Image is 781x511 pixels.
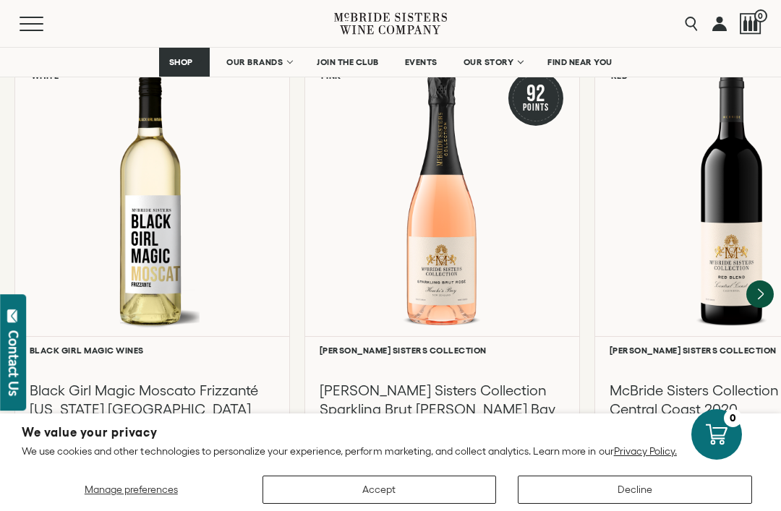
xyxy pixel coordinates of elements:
[159,48,210,77] a: SHOP
[320,381,565,437] h3: [PERSON_NAME] Sisters Collection Sparkling Brut [PERSON_NAME] Bay [GEOGRAPHIC_DATA]
[547,57,613,67] span: FIND NEAR YOU
[317,57,379,67] span: JOIN THE CLUB
[405,57,438,67] span: EVENTS
[22,426,759,439] h2: We value your privacy
[20,17,72,31] button: Mobile Menu Trigger
[307,48,388,77] a: JOIN THE CLUB
[217,48,300,77] a: OUR BRANDS
[168,57,193,67] span: SHOP
[304,55,580,500] a: Pink 92 Points McBride Sisters Collection Sparkling Brut Rose Hawke's Bay NV [PERSON_NAME] Sister...
[22,445,759,458] p: We use cookies and other technologies to personalize your experience, perform marketing, and coll...
[754,9,767,22] span: 0
[30,381,275,418] h3: Black Girl Magic Moscato Frizzanté [US_STATE] [GEOGRAPHIC_DATA]
[746,280,774,308] button: Next
[85,484,178,495] span: Manage preferences
[263,476,497,504] button: Accept
[614,445,677,457] a: Privacy Policy.
[538,48,622,77] a: FIND NEAR YOU
[464,57,514,67] span: OUR STORY
[454,48,532,77] a: OUR STORY
[7,330,21,396] div: Contact Us
[320,345,565,355] h6: [PERSON_NAME] Sisters Collection
[14,55,290,500] a: White Black Girl Magic Moscato Frizzanté California NV Black Girl Magic Wines Black Girl Magic Mo...
[226,57,283,67] span: OUR BRANDS
[30,345,275,355] h6: Black Girl Magic Wines
[518,476,752,504] button: Decline
[724,409,742,427] div: 0
[22,476,241,504] button: Manage preferences
[396,48,447,77] a: EVENTS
